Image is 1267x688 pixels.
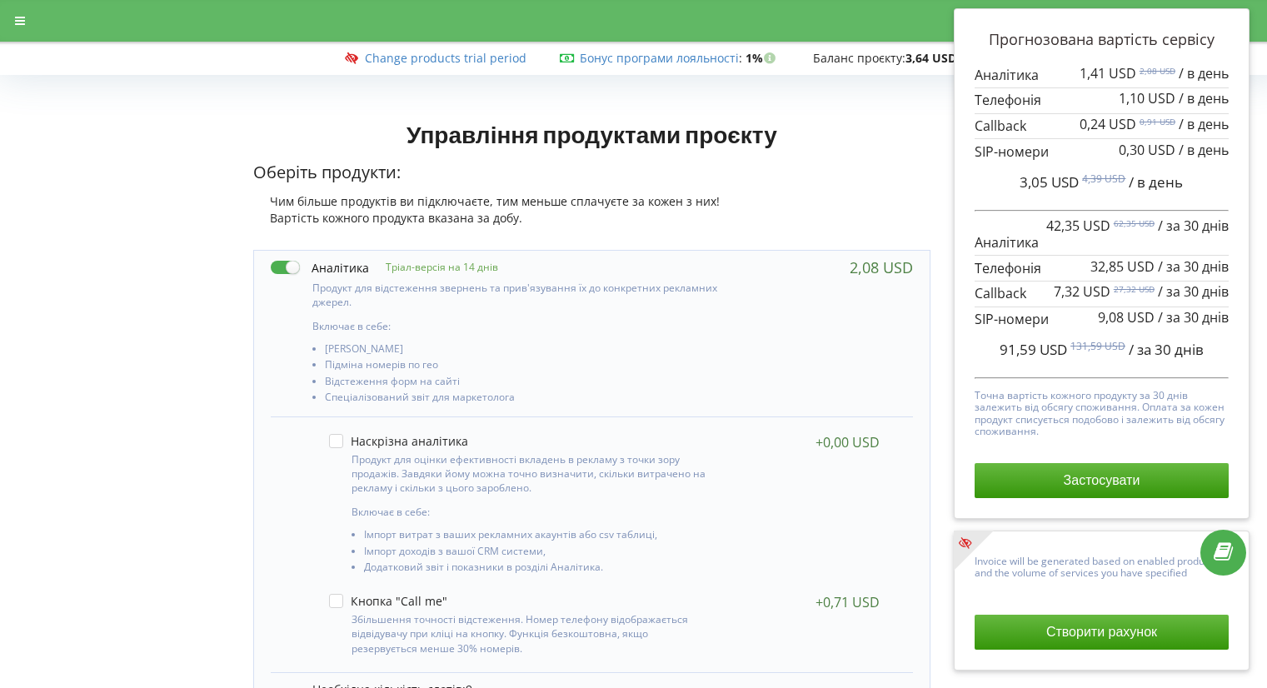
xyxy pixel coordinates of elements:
span: / за 30 днів [1129,340,1204,359]
p: Включає в себе: [312,319,721,333]
p: Збільшення точності відстеження. Номер телефону відображається відвідувачу при кліці на кнопку. Ф... [352,612,715,655]
label: Наскрізна аналітика [329,434,468,448]
li: Імпорт доходів з вашої CRM системи, [364,546,715,561]
p: Оберіть продукти: [253,161,931,185]
span: 42,35 USD [1046,217,1110,235]
li: Додатковий звіт і показники в розділі Аналітика. [364,561,715,577]
li: Спеціалізований звіт для маркетолога [325,391,721,407]
p: Продукт для оцінки ефективності вкладень в рекламу з точки зору продажів. Завдяки йому можна точн... [352,452,715,495]
p: Invoice will be generated based on enabled products and the volume of services you have specified [975,551,1229,580]
label: Аналітика [271,259,369,277]
p: Продукт для відстеження звернень та прив'язування їх до конкретних рекламних джерел. [312,281,721,309]
span: 91,59 USD [1000,340,1067,359]
div: +0,71 USD [816,594,880,611]
span: / за 30 днів [1158,257,1229,276]
span: : [580,50,742,66]
span: / за 30 днів [1158,217,1229,235]
span: / за 30 днів [1158,282,1229,301]
p: Включає в себе: [352,505,715,519]
sup: 0,91 USD [1140,116,1175,127]
li: Імпорт витрат з ваших рекламних акаунтів або csv таблиці, [364,529,715,545]
li: [PERSON_NAME] [325,343,721,359]
button: Застосувати [975,463,1229,498]
p: Прогнозована вартість сервісу [975,29,1229,51]
div: 2,08 USD [850,259,913,276]
span: / в день [1179,64,1229,82]
sup: 4,39 USD [1082,172,1125,186]
sup: 2,08 USD [1140,65,1175,77]
div: Чим більше продуктів ви підключаєте, тим меньше сплачуєте за кожен з них! [253,193,931,210]
span: 7,32 USD [1054,282,1110,301]
p: Точна вартість кожного продукту за 30 днів залежить від обсягу споживання. Оплата за кожен продук... [975,386,1229,438]
strong: 3,64 USD [905,50,956,66]
span: / в день [1179,141,1229,159]
p: Callback [975,117,1229,136]
p: Аналітика [975,66,1229,85]
span: 0,30 USD [1119,141,1175,159]
p: Телефонія [975,91,1229,110]
span: 1,10 USD [1119,89,1175,107]
span: 1,41 USD [1080,64,1136,82]
span: / в день [1129,172,1183,192]
span: / за 30 днів [1158,308,1229,327]
sup: 27,32 USD [1114,283,1155,295]
p: SIP-номери [975,310,1229,329]
span: 3,05 USD [1020,172,1079,192]
p: Тріал-версія на 14 днів [369,260,498,274]
li: Підміна номерів по гео [325,359,721,375]
button: Створити рахунок [975,615,1229,650]
a: Change products trial period [365,50,526,66]
li: Відстеження форм на сайті [325,376,721,391]
p: SIP-номери [975,142,1229,162]
div: +0,00 USD [816,434,880,451]
strong: 1% [746,50,780,66]
p: Телефонія [975,259,1229,278]
p: Callback [975,284,1229,303]
sup: 131,59 USD [1070,339,1125,353]
span: 0,24 USD [1080,115,1136,133]
h1: Управління продуктами проєкту [253,119,931,149]
p: Аналітика [975,218,1229,252]
span: 32,85 USD [1090,257,1155,276]
div: Вартість кожного продукта вказана за добу. [253,210,931,227]
span: / в день [1179,115,1229,133]
span: Баланс проєкту: [813,50,905,66]
sup: 62,35 USD [1114,217,1155,229]
span: 9,08 USD [1098,308,1155,327]
a: Бонус програми лояльності [580,50,739,66]
label: Кнопка "Call me" [329,594,447,608]
span: / в день [1179,89,1229,107]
